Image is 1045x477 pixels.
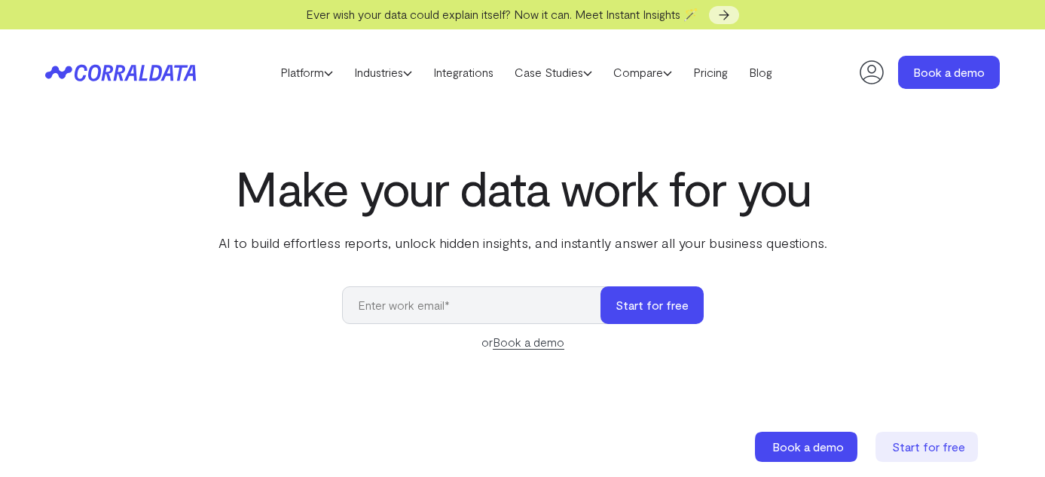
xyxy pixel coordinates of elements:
a: Compare [603,61,683,84]
a: Blog [738,61,783,84]
a: Book a demo [898,56,1000,89]
button: Start for free [600,286,704,324]
a: Case Studies [504,61,603,84]
a: Industries [344,61,423,84]
a: Integrations [423,61,504,84]
a: Book a demo [755,432,860,462]
a: Start for free [875,432,981,462]
p: AI to build effortless reports, unlock hidden insights, and instantly answer all your business qu... [215,233,830,252]
span: Book a demo [772,439,844,454]
a: Pricing [683,61,738,84]
input: Enter work email* [342,286,616,324]
span: Start for free [892,439,965,454]
a: Platform [270,61,344,84]
div: or [342,333,704,351]
span: Ever wish your data could explain itself? Now it can. Meet Instant Insights 🪄 [306,7,698,21]
h1: Make your data work for you [215,161,830,215]
a: Book a demo [493,335,564,350]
